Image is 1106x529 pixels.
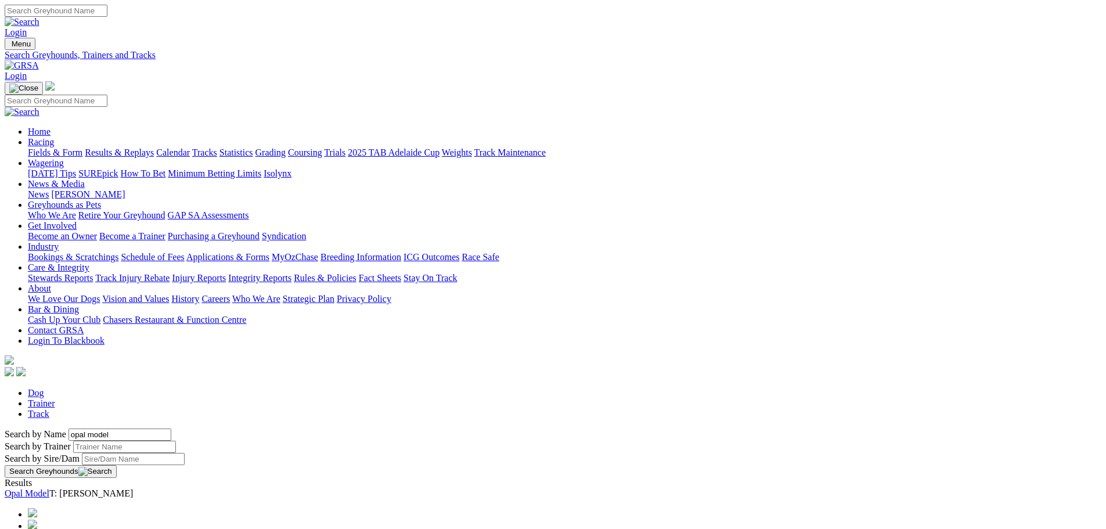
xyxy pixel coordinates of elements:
[28,137,54,147] a: Racing
[404,273,457,283] a: Stay On Track
[288,147,322,157] a: Coursing
[272,252,318,262] a: MyOzChase
[5,355,14,365] img: logo-grsa-white.png
[28,252,118,262] a: Bookings & Scratchings
[28,210,1101,221] div: Greyhounds as Pets
[186,252,269,262] a: Applications & Forms
[5,454,80,463] label: Search by Sire/Dam
[28,388,44,398] a: Dog
[99,231,165,241] a: Become a Trainer
[103,315,246,325] a: Chasers Restaurant & Function Centre
[28,273,93,283] a: Stewards Reports
[28,304,79,314] a: Bar & Dining
[442,147,472,157] a: Weights
[201,294,230,304] a: Careers
[69,429,171,441] input: Search by Greyhound name
[320,252,401,262] a: Breeding Information
[28,179,85,189] a: News & Media
[121,252,184,262] a: Schedule of Fees
[9,84,38,93] img: Close
[12,39,31,48] span: Menu
[28,325,84,335] a: Contact GRSA
[28,336,105,346] a: Login To Blackbook
[404,252,459,262] a: ICG Outcomes
[168,231,260,241] a: Purchasing a Greyhound
[171,294,199,304] a: History
[28,273,1101,283] div: Care & Integrity
[264,168,291,178] a: Isolynx
[28,168,1101,179] div: Wagering
[28,127,51,136] a: Home
[28,189,49,199] a: News
[5,5,107,17] input: Search
[102,294,169,304] a: Vision and Values
[78,168,118,178] a: SUREpick
[28,200,101,210] a: Greyhounds as Pets
[5,107,39,117] img: Search
[462,252,499,262] a: Race Safe
[73,441,176,453] input: Search by Trainer name
[5,488,49,498] a: Opal Model
[337,294,391,304] a: Privacy Policy
[28,262,89,272] a: Care & Integrity
[82,453,185,465] input: Search by Sire/Dam name
[28,315,100,325] a: Cash Up Your Club
[28,168,76,178] a: [DATE] Tips
[5,367,14,376] img: facebook.svg
[5,478,1101,488] div: Results
[28,147,82,157] a: Fields & Form
[168,210,249,220] a: GAP SA Assessments
[5,95,107,107] input: Search
[45,81,55,91] img: logo-grsa-white.png
[28,231,1101,242] div: Get Involved
[5,27,27,37] a: Login
[28,520,37,529] img: chevron-left-pager-blue.svg
[95,273,170,283] a: Track Injury Rebate
[28,231,97,241] a: Become an Owner
[5,50,1101,60] a: Search Greyhounds, Trainers and Tracks
[294,273,356,283] a: Rules & Policies
[5,17,39,27] img: Search
[28,508,37,517] img: chevrons-left-pager-blue.svg
[28,189,1101,200] div: News & Media
[5,71,27,81] a: Login
[348,147,439,157] a: 2025 TAB Adelaide Cup
[5,82,43,95] button: Toggle navigation
[5,465,117,478] button: Search Greyhounds
[156,147,190,157] a: Calendar
[232,294,280,304] a: Who We Are
[28,221,77,231] a: Get Involved
[78,210,165,220] a: Retire Your Greyhound
[5,441,71,451] label: Search by Trainer
[28,147,1101,158] div: Racing
[28,294,100,304] a: We Love Our Dogs
[219,147,253,157] a: Statistics
[85,147,154,157] a: Results & Replays
[28,294,1101,304] div: About
[5,38,35,50] button: Toggle navigation
[228,273,291,283] a: Integrity Reports
[324,147,345,157] a: Trials
[255,147,286,157] a: Grading
[283,294,334,304] a: Strategic Plan
[359,273,401,283] a: Fact Sheets
[262,231,306,241] a: Syndication
[5,60,39,71] img: GRSA
[28,398,55,408] a: Trainer
[121,168,166,178] a: How To Bet
[78,467,112,476] img: Search
[28,409,49,419] a: Track
[28,210,76,220] a: Who We Are
[172,273,226,283] a: Injury Reports
[474,147,546,157] a: Track Maintenance
[28,158,64,168] a: Wagering
[28,283,51,293] a: About
[168,168,261,178] a: Minimum Betting Limits
[192,147,217,157] a: Tracks
[5,429,66,439] label: Search by Name
[51,189,125,199] a: [PERSON_NAME]
[28,315,1101,325] div: Bar & Dining
[28,252,1101,262] div: Industry
[5,488,1101,499] div: T: [PERSON_NAME]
